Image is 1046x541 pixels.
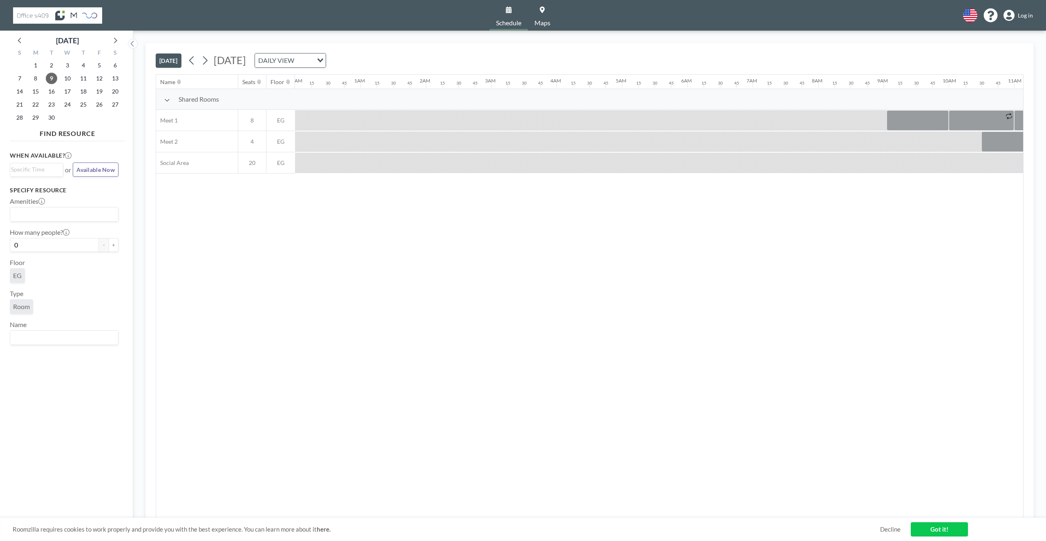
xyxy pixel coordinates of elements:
[73,163,118,177] button: Available Now
[289,78,302,84] div: 12AM
[522,80,527,86] div: 30
[91,48,107,59] div: F
[440,80,445,86] div: 15
[943,78,956,84] div: 10AM
[571,80,576,86] div: 15
[12,48,28,59] div: S
[266,138,295,145] span: EG
[30,112,41,123] span: Monday, September 29, 2025
[603,80,608,86] div: 45
[1004,10,1033,21] a: Log in
[898,80,903,86] div: 15
[963,80,968,86] div: 15
[636,80,641,86] div: 15
[110,73,121,84] span: Saturday, September 13, 2025
[238,159,266,167] span: 20
[10,321,27,329] label: Name
[255,53,326,67] div: Search for option
[30,60,41,71] span: Monday, September 1, 2025
[266,117,295,124] span: EG
[94,60,105,71] span: Friday, September 5, 2025
[911,522,968,537] a: Got it!
[653,80,657,86] div: 30
[156,138,178,145] span: Meet 2
[110,99,121,110] span: Saturday, September 27, 2025
[550,78,561,84] div: 4AM
[10,126,125,138] h4: FIND RESOURCE
[317,525,331,533] a: here.
[214,54,246,66] span: [DATE]
[13,303,30,311] span: Room
[979,80,984,86] div: 30
[297,55,312,66] input: Search for option
[75,48,91,59] div: T
[99,238,109,252] button: -
[30,99,41,110] span: Monday, September 22, 2025
[354,78,365,84] div: 1AM
[94,99,105,110] span: Friday, September 26, 2025
[46,99,57,110] span: Tuesday, September 23, 2025
[391,80,396,86] div: 30
[62,73,73,84] span: Wednesday, September 10, 2025
[156,159,189,167] span: Social Area
[62,60,73,71] span: Wednesday, September 3, 2025
[107,48,123,59] div: S
[13,272,22,280] span: EG
[485,78,496,84] div: 3AM
[505,80,510,86] div: 15
[342,80,347,86] div: 45
[930,80,935,86] div: 45
[110,86,121,97] span: Saturday, September 20, 2025
[14,112,25,123] span: Sunday, September 28, 2025
[747,78,757,84] div: 7AM
[587,80,592,86] div: 30
[734,80,739,86] div: 45
[46,112,57,123] span: Tuesday, September 30, 2025
[456,80,461,86] div: 30
[266,159,295,167] span: EG
[257,55,296,66] span: DAILY VIEW
[62,99,73,110] span: Wednesday, September 24, 2025
[14,86,25,97] span: Sunday, September 14, 2025
[496,20,521,26] span: Schedule
[783,80,788,86] div: 30
[832,80,837,86] div: 15
[109,238,118,252] button: +
[1008,78,1021,84] div: 11AM
[914,80,919,86] div: 30
[78,99,89,110] span: Thursday, September 25, 2025
[10,228,69,236] label: How many people?
[996,80,1001,86] div: 45
[407,80,412,86] div: 45
[46,73,57,84] span: Tuesday, September 9, 2025
[849,80,854,86] div: 30
[238,138,266,145] span: 4
[669,80,674,86] div: 45
[156,117,178,124] span: Meet 1
[13,525,880,533] span: Roomzilla requires cookies to work properly and provide you with the best experience. You can lea...
[10,258,25,267] label: Floor
[326,80,331,86] div: 30
[46,86,57,97] span: Tuesday, September 16, 2025
[13,7,102,24] img: organization-logo
[616,78,626,84] div: 5AM
[94,73,105,84] span: Friday, September 12, 2025
[702,80,706,86] div: 15
[30,86,41,97] span: Monday, September 15, 2025
[110,60,121,71] span: Saturday, September 6, 2025
[10,163,63,176] div: Search for option
[1018,12,1033,19] span: Log in
[242,78,255,86] div: Seats
[62,86,73,97] span: Wednesday, September 17, 2025
[56,35,79,46] div: [DATE]
[160,78,175,86] div: Name
[812,78,822,84] div: 8AM
[156,53,181,68] button: [DATE]
[534,20,550,26] span: Maps
[538,80,543,86] div: 45
[681,78,692,84] div: 6AM
[11,332,114,343] input: Search for option
[877,78,888,84] div: 9AM
[28,48,44,59] div: M
[11,209,114,220] input: Search for option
